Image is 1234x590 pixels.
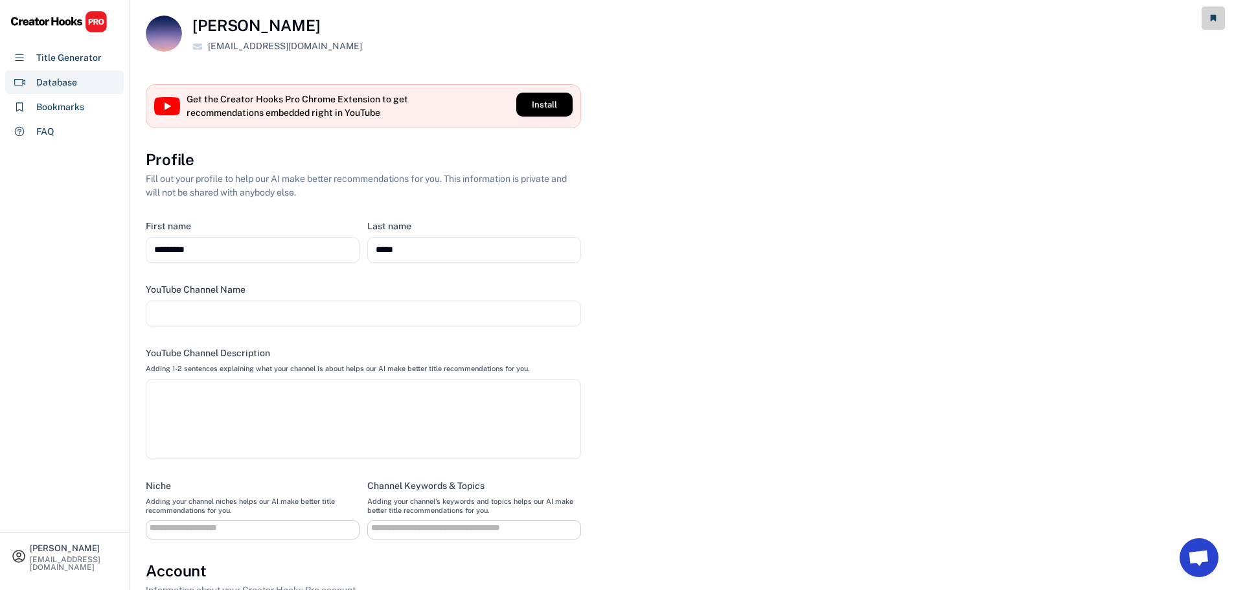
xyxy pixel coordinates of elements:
div: Adding your channel niches helps our AI make better title recommendations for you. [146,497,360,516]
div: Get the Creator Hooks Pro Chrome Extension to get recommendations embedded right in YouTube [187,93,413,120]
h3: Account [146,560,207,582]
div: Adding 1-2 sentences explaining what your channel is about helps our AI make better title recomme... [146,364,529,373]
button: Install [516,93,573,117]
div: YouTube Channel Name [146,284,246,295]
a: Open chat [1180,538,1218,577]
div: Bookmarks [36,100,84,114]
div: Channel Keywords & Topics [367,480,485,492]
div: Title Generator [36,51,102,65]
div: [EMAIL_ADDRESS][DOMAIN_NAME] [30,556,118,571]
img: YouTube%20full-color%20icon%202017.svg [154,97,180,115]
h4: [PERSON_NAME] [192,16,320,36]
div: Last name [367,220,411,232]
div: Adding your channel's keywords and topics helps our AI make better title recommendations for you. [367,497,581,516]
div: Database [36,76,77,89]
div: [EMAIL_ADDRESS][DOMAIN_NAME] [208,40,362,53]
div: Niche [146,480,171,492]
div: FAQ [36,125,54,139]
div: YouTube Channel Description [146,347,270,359]
h3: Profile [146,149,194,171]
img: CHPRO%20Logo.svg [10,10,108,33]
div: First name [146,220,191,232]
div: Fill out your profile to help our AI make better recommendations for you. This information is pri... [146,172,581,199]
div: [PERSON_NAME] [30,544,118,552]
img: pexels-photo-3970396.jpeg [146,16,182,52]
